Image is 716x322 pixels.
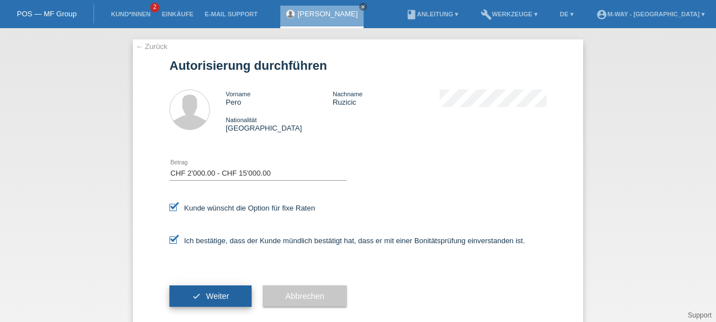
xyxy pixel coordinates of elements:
a: bookAnleitung ▾ [400,11,464,17]
span: Nachname [333,91,363,97]
a: close [359,3,367,11]
i: account_circle [596,9,607,20]
div: [GEOGRAPHIC_DATA] [226,115,333,132]
button: Abbrechen [263,285,347,307]
div: Ruzicic [333,90,440,106]
a: account_circlem-way - [GEOGRAPHIC_DATA] ▾ [590,11,710,17]
span: Weiter [206,292,229,301]
a: buildWerkzeuge ▾ [475,11,543,17]
label: Kunde wünscht die Option für fixe Raten [169,204,315,212]
span: 2 [150,3,159,12]
span: Nationalität [226,117,257,123]
a: Support [688,311,711,319]
a: POS — MF Group [17,10,77,18]
i: close [360,4,366,10]
span: Vorname [226,91,250,97]
label: Ich bestätige, dass der Kunde mündlich bestätigt hat, dass er mit einer Bonitätsprüfung einversta... [169,236,525,245]
div: Pero [226,90,333,106]
i: check [192,292,201,301]
a: ← Zurück [136,42,167,51]
button: check Weiter [169,285,252,307]
i: build [481,9,492,20]
a: DE ▾ [554,11,579,17]
i: book [406,9,417,20]
a: E-Mail Support [199,11,263,17]
span: Abbrechen [285,292,324,301]
a: [PERSON_NAME] [298,10,358,18]
a: Kund*innen [105,11,156,17]
h1: Autorisierung durchführen [169,59,547,73]
a: Einkäufe [156,11,199,17]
